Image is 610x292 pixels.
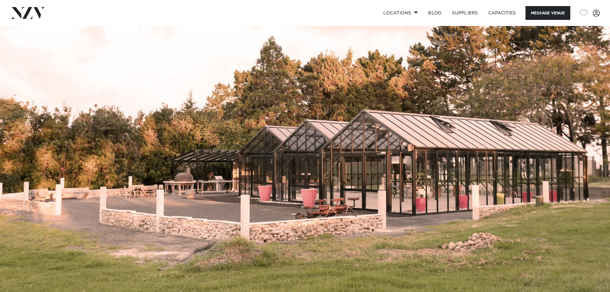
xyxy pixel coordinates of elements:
a: SUPPLIERS [447,6,483,20]
button: Message Venue [525,6,570,20]
a: Capacities [483,6,521,20]
a: Locations [378,6,423,20]
img: nzv-logo.png [10,7,45,19]
a: BLOG [423,6,447,20]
